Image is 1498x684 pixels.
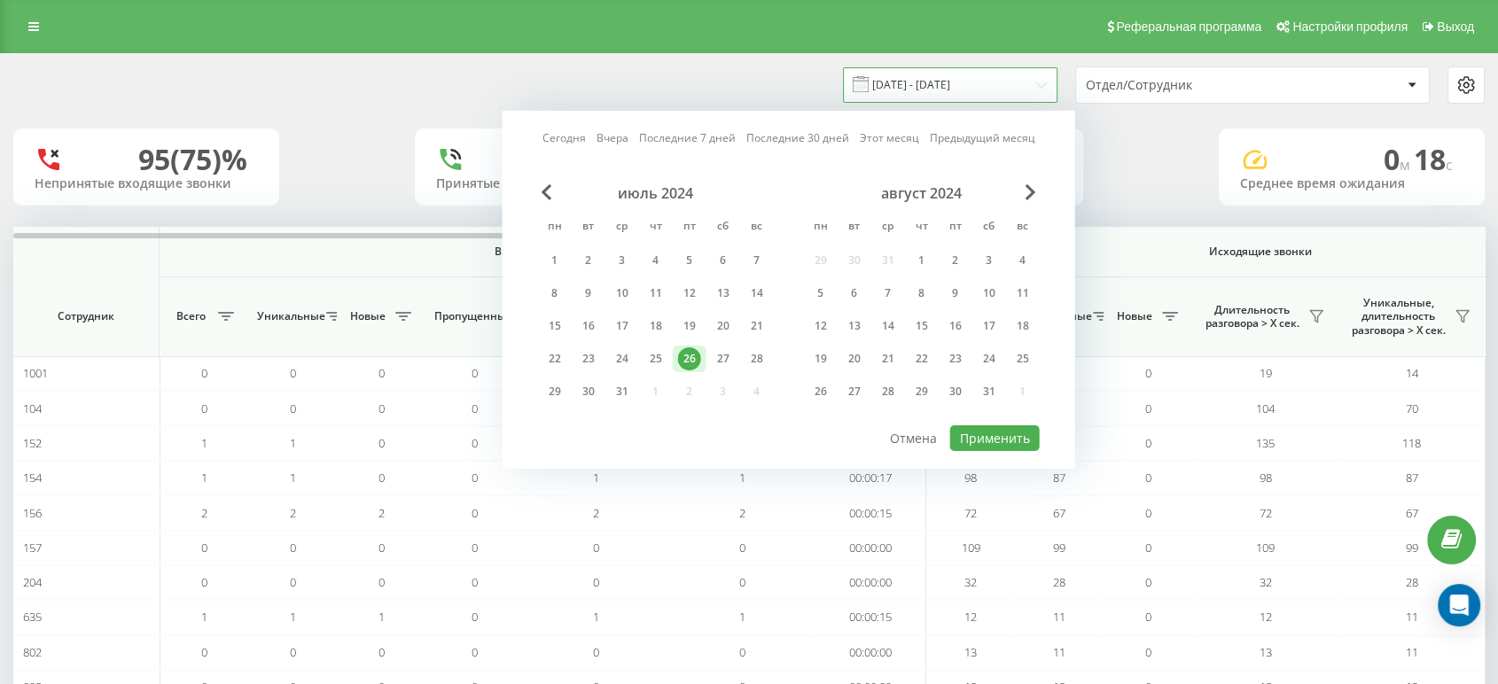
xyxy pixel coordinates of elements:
div: пн 8 июля 2024 г. [538,280,572,307]
abbr: среда [609,214,636,241]
span: 1 [593,470,599,486]
span: 0 [290,540,296,556]
div: чт 1 авг. 2024 г. [905,247,939,274]
span: 104 [1256,400,1275,416]
abbr: воскресенье [744,214,770,241]
div: 1 [910,249,933,272]
td: 00:00:00 [815,531,926,565]
div: 4 [1011,249,1034,272]
div: Принятые входящие звонки [436,176,659,191]
span: 154 [23,470,42,486]
span: 28 [1406,574,1418,590]
td: 00:00:17 [815,461,926,495]
abbr: пятница [676,214,703,241]
div: чт 4 июля 2024 г. [639,247,673,274]
div: вт 2 июля 2024 г. [572,247,605,274]
div: 18 [644,315,667,338]
div: 6 [843,282,866,305]
span: Previous Month [542,184,552,200]
span: 32 [1260,574,1272,590]
div: чт 11 июля 2024 г. [639,280,673,307]
span: 13 [1260,644,1272,660]
span: 28 [1053,574,1065,590]
span: 67 [1406,505,1418,521]
span: 1 [593,609,599,625]
div: пн 22 июля 2024 г. [538,346,572,372]
span: Next Month [1026,184,1036,200]
span: 1 [201,470,207,486]
span: 152 [23,435,42,451]
div: 20 [843,347,866,370]
span: Пропущенные [434,309,506,323]
span: 0 [472,644,478,660]
div: пн 26 авг. 2024 г. [804,378,838,405]
div: чт 29 авг. 2024 г. [905,378,939,405]
span: 1 [290,609,296,625]
abbr: четверг [643,214,669,241]
span: 0 [378,574,385,590]
span: 2 [378,505,385,521]
span: 0 [201,644,207,660]
div: 20 [712,315,735,338]
div: 27 [712,347,735,370]
span: 1 [739,609,745,625]
div: вт 23 июля 2024 г. [572,346,605,372]
div: 13 [712,282,735,305]
div: 12 [809,315,832,338]
div: 2 [577,249,600,272]
span: 109 [1256,540,1275,556]
div: пт 19 июля 2024 г. [673,313,706,339]
span: 11 [1053,609,1065,625]
span: Входящие звонки [206,245,879,259]
div: 4 [644,249,667,272]
span: 70 [1406,400,1418,416]
span: 13 [964,644,977,660]
div: 10 [978,282,1001,305]
div: вт 9 июля 2024 г. [572,280,605,307]
div: 24 [611,347,634,370]
span: Новые [346,309,390,323]
div: чт 8 авг. 2024 г. [905,280,939,307]
span: 0 [378,400,385,416]
span: 12 [1260,609,1272,625]
div: Непринятые входящие звонки [35,176,258,191]
div: 1 [543,249,566,272]
span: 118 [1402,435,1421,451]
div: 23 [577,347,600,370]
div: 18 [1011,315,1034,338]
div: вт 6 авг. 2024 г. [838,280,871,307]
div: пн 15 июля 2024 г. [538,313,572,339]
div: 17 [978,315,1001,338]
span: м [1400,155,1414,175]
span: 1 [290,470,296,486]
span: 0 [472,505,478,521]
a: Этот месяц [860,129,919,146]
span: 1 [378,609,385,625]
span: 0 [201,574,207,590]
span: 99 [1406,540,1418,556]
div: пн 29 июля 2024 г. [538,378,572,405]
span: 0 [593,644,599,660]
span: 1 [290,435,296,451]
div: пт 23 авг. 2024 г. [939,346,972,372]
span: 1001 [23,365,48,381]
div: вс 28 июля 2024 г. [740,346,774,372]
div: 25 [1011,347,1034,370]
div: пн 19 авг. 2024 г. [804,346,838,372]
div: 16 [944,315,967,338]
div: 13 [843,315,866,338]
div: чт 18 июля 2024 г. [639,313,673,339]
span: 104 [23,400,42,416]
span: Уникальные, длительность разговора > Х сек. [1347,296,1449,338]
span: 14 [1406,365,1418,381]
div: ср 31 июля 2024 г. [605,378,639,405]
div: Open Intercom Messenger [1438,584,1480,626]
span: Всего [168,309,213,323]
div: ср 24 июля 2024 г. [605,346,639,372]
div: 29 [910,380,933,403]
span: 0 [1145,574,1151,590]
div: сб 6 июля 2024 г. [706,247,740,274]
div: ср 7 авг. 2024 г. [871,280,905,307]
span: 67 [1053,505,1065,521]
div: 31 [978,380,1001,403]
